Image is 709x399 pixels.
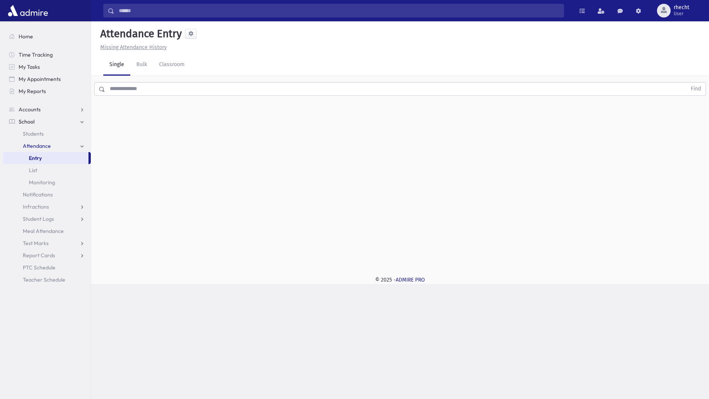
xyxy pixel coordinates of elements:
[23,142,51,149] span: Attendance
[3,249,91,261] a: Report Cards
[686,82,706,95] button: Find
[396,277,425,283] a: ADMIRE PRO
[3,237,91,249] a: Test Marks
[23,130,44,137] span: Students
[153,54,191,76] a: Classroom
[3,274,91,286] a: Teacher Schedule
[130,54,153,76] a: Bulk
[674,5,689,11] span: rhecht
[3,85,91,97] a: My Reports
[3,152,88,164] a: Entry
[100,44,167,51] u: Missing Attendance History
[23,264,55,271] span: PTC Schedule
[23,203,49,210] span: Infractions
[23,240,49,247] span: Test Marks
[103,276,697,284] div: © 2025 -
[97,27,182,40] h5: Attendance Entry
[19,76,61,82] span: My Appointments
[103,54,130,76] a: Single
[19,118,35,125] span: School
[3,103,91,116] a: Accounts
[19,33,33,40] span: Home
[23,215,54,222] span: Student Logs
[3,261,91,274] a: PTC Schedule
[3,49,91,61] a: Time Tracking
[3,176,91,188] a: Monitoring
[3,225,91,237] a: Meal Attendance
[114,4,564,17] input: Search
[3,164,91,176] a: List
[29,155,42,161] span: Entry
[3,128,91,140] a: Students
[674,11,689,17] span: User
[19,88,46,95] span: My Reports
[19,106,41,113] span: Accounts
[23,228,64,234] span: Meal Attendance
[29,167,37,174] span: List
[19,51,53,58] span: Time Tracking
[6,3,50,18] img: AdmirePro
[3,140,91,152] a: Attendance
[3,188,91,201] a: Notifications
[23,276,65,283] span: Teacher Schedule
[3,30,91,43] a: Home
[3,61,91,73] a: My Tasks
[3,116,91,128] a: School
[23,191,53,198] span: Notifications
[23,252,55,259] span: Report Cards
[3,213,91,225] a: Student Logs
[3,201,91,213] a: Infractions
[19,63,40,70] span: My Tasks
[97,44,167,51] a: Missing Attendance History
[3,73,91,85] a: My Appointments
[29,179,55,186] span: Monitoring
